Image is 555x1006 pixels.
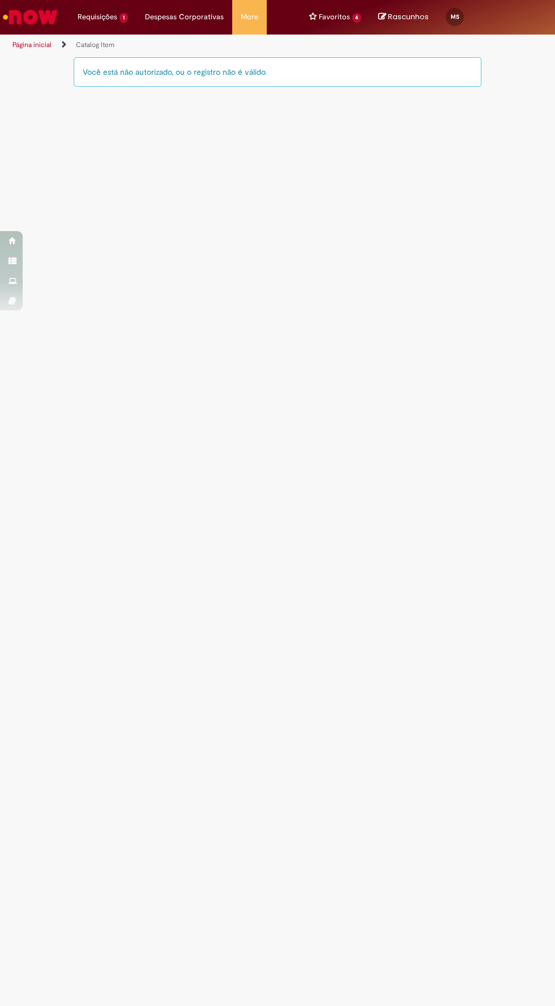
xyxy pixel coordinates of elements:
[78,11,117,23] span: Requisições
[145,11,224,23] span: Despesas Corporativas
[74,57,481,87] div: Você está não autorizado, ou o registro não é válido.
[241,11,258,23] span: More
[76,40,114,49] a: Catalog Item
[378,11,429,22] a: No momento, sua lista de rascunhos tem 0 Itens
[319,11,350,23] span: Favoritos
[352,13,362,23] span: 4
[8,35,269,56] ul: Trilhas de página
[451,13,459,20] span: MS
[1,6,59,28] img: ServiceNow
[119,13,128,23] span: 1
[388,11,429,22] span: Rascunhos
[12,40,52,49] a: Página inicial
